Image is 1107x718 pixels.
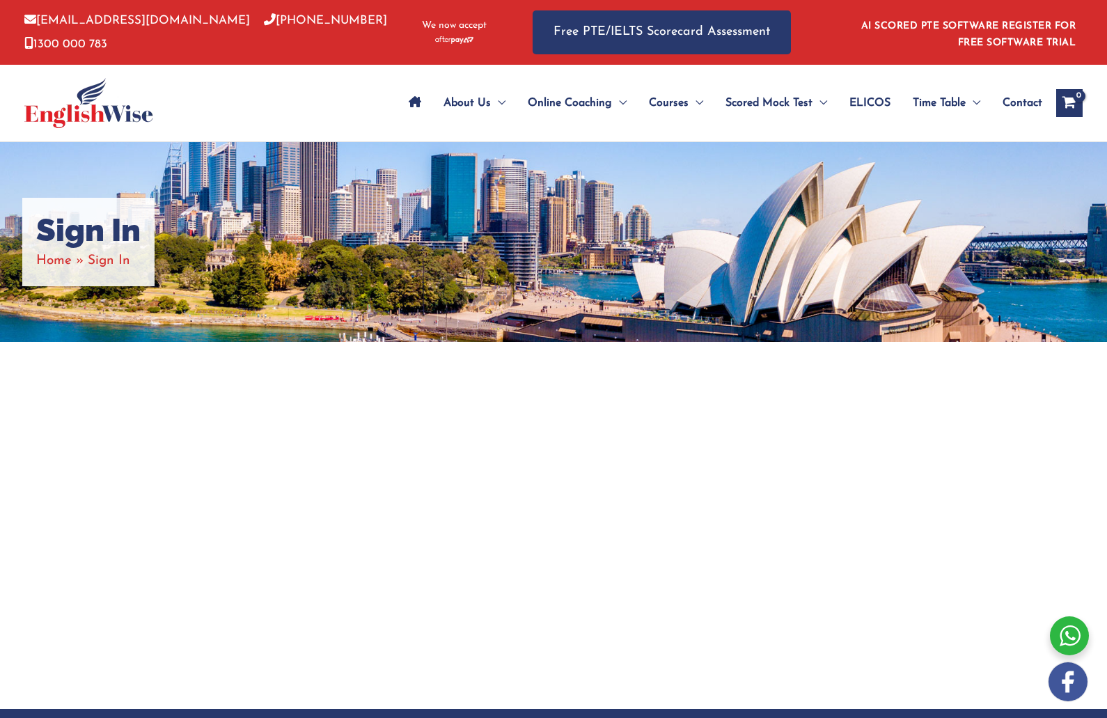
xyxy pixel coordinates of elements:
a: CoursesMenu Toggle [638,79,714,127]
a: Scored Mock TestMenu Toggle [714,79,838,127]
img: Afterpay-Logo [435,36,473,44]
a: Contact [991,79,1042,127]
a: AI SCORED PTE SOFTWARE REGISTER FOR FREE SOFTWARE TRIAL [861,21,1076,48]
a: [PHONE_NUMBER] [264,15,387,26]
h1: Sign In [36,212,141,249]
iframe: YouTube video player [359,412,748,631]
span: Menu Toggle [966,79,980,127]
span: Menu Toggle [689,79,703,127]
span: ELICOS [849,79,890,127]
span: Contact [1003,79,1042,127]
span: Time Table [913,79,966,127]
nav: Breadcrumbs [36,249,141,272]
a: [EMAIL_ADDRESS][DOMAIN_NAME] [24,15,250,26]
a: Free PTE/IELTS Scorecard Assessment [533,10,791,54]
a: Home [36,254,72,267]
nav: Site Navigation: Main Menu [398,79,1042,127]
span: We now accept [422,19,487,33]
a: View Shopping Cart, empty [1056,89,1083,117]
span: Menu Toggle [491,79,505,127]
img: white-facebook.png [1049,662,1088,701]
span: Courses [649,79,689,127]
aside: Header Widget 1 [853,10,1083,55]
a: Online CoachingMenu Toggle [517,79,638,127]
a: 1300 000 783 [24,38,107,50]
span: Online Coaching [528,79,612,127]
img: cropped-ew-logo [24,78,153,128]
span: Scored Mock Test [725,79,812,127]
span: Menu Toggle [812,79,827,127]
span: Sign In [88,254,130,267]
span: Menu Toggle [612,79,627,127]
a: Time TableMenu Toggle [902,79,991,127]
a: ELICOS [838,79,902,127]
span: About Us [443,79,491,127]
a: About UsMenu Toggle [432,79,517,127]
